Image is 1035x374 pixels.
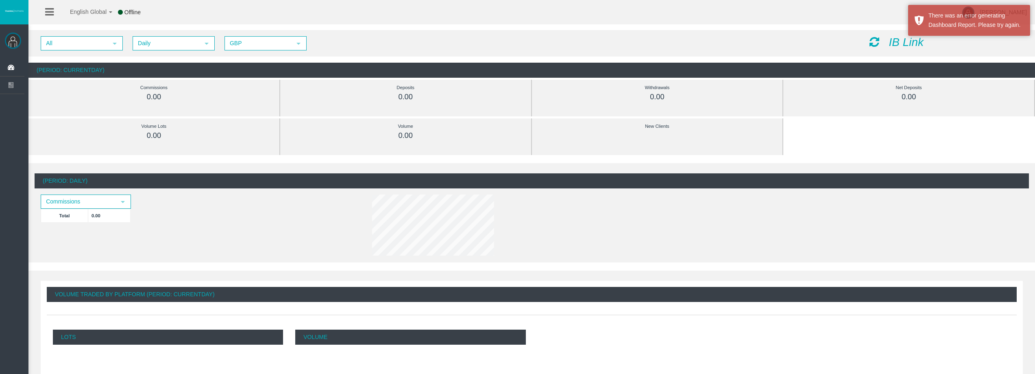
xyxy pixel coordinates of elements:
i: Reload Dashboard [869,36,879,48]
div: There was an error generating Dashboard Report. Please try again. [928,11,1024,30]
p: Lots [53,330,283,345]
img: logo.svg [4,9,24,13]
div: 0.00 [47,131,261,140]
div: Volume [299,122,513,131]
div: New Clients [550,122,765,131]
div: (Period: Daily) [35,173,1029,188]
div: (Period: CurrentDay) [28,63,1035,78]
td: Total [41,209,88,222]
i: IB Link [889,36,924,48]
div: Volume Traded By Platform (Period: CurrentDay) [47,287,1017,302]
p: Volume [295,330,525,345]
div: 0.00 [550,92,765,102]
span: select [120,199,126,205]
span: select [111,40,118,47]
div: 0.00 [47,92,261,102]
div: Net Deposits [802,83,1016,92]
div: 0.00 [299,92,513,102]
div: Deposits [299,83,513,92]
div: Volume Lots [47,122,261,131]
div: 0.00 [299,131,513,140]
span: All [41,37,107,50]
span: select [203,40,210,47]
div: 0.00 [802,92,1016,102]
span: English Global [59,9,107,15]
span: Offline [124,9,141,15]
span: Commissions [41,195,115,208]
span: Daily [133,37,199,50]
span: select [295,40,302,47]
div: Withdrawals [550,83,765,92]
div: Commissions [47,83,261,92]
td: 0.00 [88,209,131,222]
span: GBP [225,37,291,50]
